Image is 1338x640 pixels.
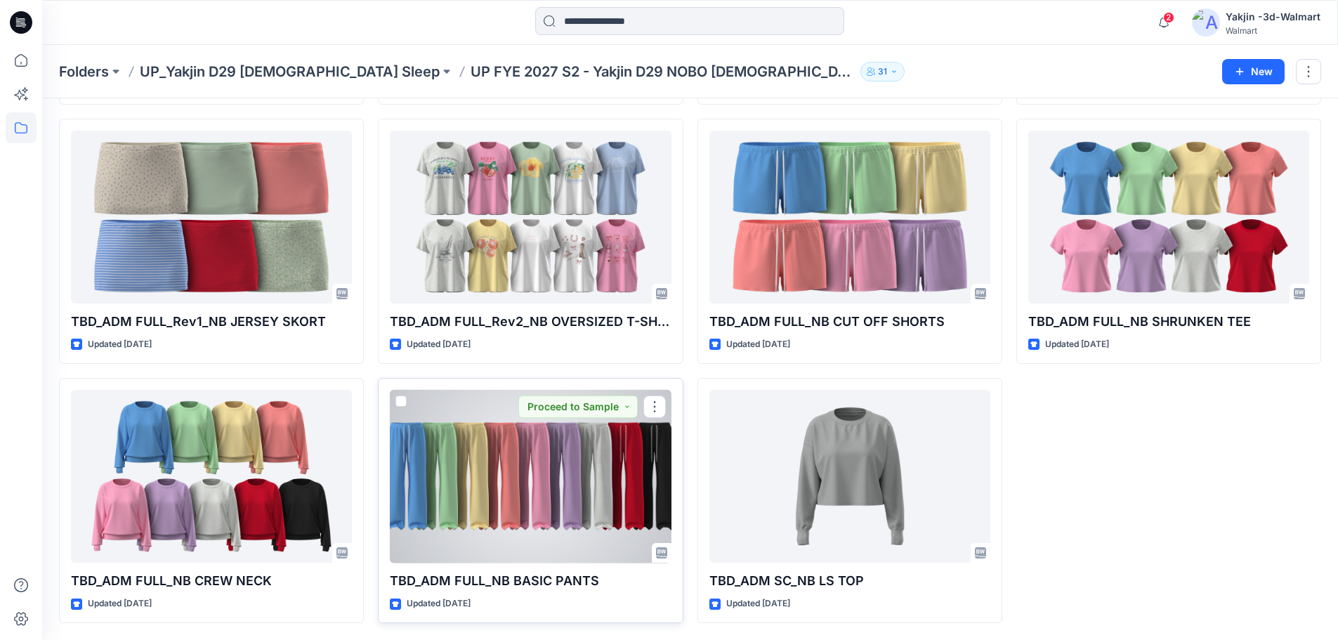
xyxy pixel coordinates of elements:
[390,571,671,591] p: TBD_ADM FULL_NB BASIC PANTS
[1045,337,1109,352] p: Updated [DATE]
[1028,131,1309,304] a: TBD_ADM FULL_NB SHRUNKEN TEE
[390,131,671,304] a: TBD_ADM FULL_Rev2_NB OVERSIZED T-SHIRT AND BOXER SET
[1222,59,1285,84] button: New
[390,390,671,563] a: TBD_ADM FULL_NB BASIC PANTS
[709,312,990,332] p: TBD_ADM FULL_NB CUT OFF SHORTS
[71,131,352,304] a: TBD_ADM FULL_Rev1_NB JERSEY SKORT
[59,62,109,81] a: Folders
[407,596,471,611] p: Updated [DATE]
[726,596,790,611] p: Updated [DATE]
[407,337,471,352] p: Updated [DATE]
[88,337,152,352] p: Updated [DATE]
[71,571,352,591] p: TBD_ADM FULL_NB CREW NECK
[471,62,855,81] p: UP FYE 2027 S2 - Yakjin D29 NOBO [DEMOGRAPHIC_DATA] Sleepwear
[709,571,990,591] p: TBD_ADM SC_NB LS TOP
[390,312,671,332] p: TBD_ADM FULL_Rev2_NB OVERSIZED T-SHIRT AND BOXER SET
[71,390,352,563] a: TBD_ADM FULL_NB CREW NECK
[878,64,887,79] p: 31
[709,390,990,563] a: TBD_ADM SC_NB LS TOP
[140,62,440,81] a: UP_Yakjin D29 [DEMOGRAPHIC_DATA] Sleep
[709,131,990,304] a: TBD_ADM FULL_NB CUT OFF SHORTS
[1163,12,1174,23] span: 2
[1226,8,1320,25] div: Yakjin -3d-Walmart
[88,596,152,611] p: Updated [DATE]
[726,337,790,352] p: Updated [DATE]
[1192,8,1220,37] img: avatar
[1028,312,1309,332] p: TBD_ADM FULL_NB SHRUNKEN TEE
[1226,25,1320,36] div: Walmart
[860,62,905,81] button: 31
[71,312,352,332] p: TBD_ADM FULL_Rev1_NB JERSEY SKORT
